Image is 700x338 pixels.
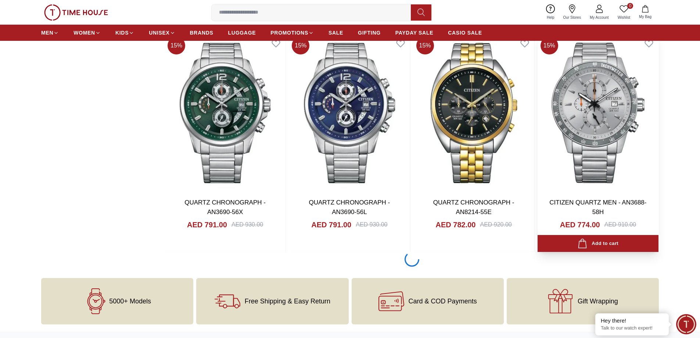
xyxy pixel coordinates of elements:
span: SALE [329,29,343,36]
span: 15 % [541,37,558,54]
div: AED 930.00 [356,220,387,229]
span: PAYDAY SALE [395,29,433,36]
a: LUGGAGE [228,26,256,39]
span: Gift Wrapping [578,298,618,305]
a: GIFTING [358,26,381,39]
span: Free Shipping & Easy Return [245,298,330,305]
img: QUARTZ CHRONOGRAPH - AN3690-56L [289,34,410,192]
span: Help [544,15,557,20]
div: Chat Widget [676,314,696,334]
span: WOMEN [73,29,95,36]
a: Our Stores [559,3,585,22]
button: My Bag [635,4,656,21]
a: CASIO SALE [448,26,482,39]
span: My Account [587,15,612,20]
span: UNISEX [149,29,169,36]
h4: AED 791.00 [187,220,227,230]
img: QUARTZ CHRONOGRAPH - AN8214-55E [413,34,534,192]
img: QUARTZ CHRONOGRAPH - AN3690-56X [165,34,286,192]
a: QUARTZ CHRONOGRAPH - AN8214-55E [433,199,514,216]
p: Talk to our watch expert! [601,325,663,331]
button: Add to cart [538,235,658,252]
span: CASIO SALE [448,29,482,36]
span: Card & COD Payments [409,298,477,305]
span: 0 [627,3,633,9]
a: BRANDS [190,26,213,39]
h4: AED 782.00 [436,220,476,230]
div: AED 920.00 [480,220,511,229]
a: SALE [329,26,343,39]
a: MEN [41,26,59,39]
div: AED 910.00 [604,220,636,229]
a: Help [542,3,559,22]
span: KIDS [115,29,129,36]
a: QUARTZ CHRONOGRAPH - AN3690-56X [184,199,266,216]
span: LUGGAGE [228,29,256,36]
div: Add to cart [578,239,618,249]
span: My Bag [636,14,654,19]
span: MEN [41,29,53,36]
h4: AED 774.00 [560,220,600,230]
a: CITIZEN QUARTZ MEN - AN3688-58H [549,199,646,216]
a: WOMEN [73,26,101,39]
span: Our Stores [560,15,584,20]
span: Wishlist [615,15,633,20]
a: UNISEX [149,26,175,39]
a: KIDS [115,26,134,39]
a: QUARTZ CHRONOGRAPH - AN3690-56L [309,199,390,216]
span: GIFTING [358,29,381,36]
div: Hey there! [601,317,663,324]
img: ... [44,4,108,21]
a: 0Wishlist [613,3,635,22]
span: 15 % [416,37,434,54]
h4: AED 791.00 [311,220,351,230]
a: PAYDAY SALE [395,26,433,39]
img: CITIZEN QUARTZ MEN - AN3688-58H [538,34,658,192]
div: AED 930.00 [231,220,263,229]
span: PROMOTIONS [270,29,308,36]
span: BRANDS [190,29,213,36]
span: 15 % [168,37,185,54]
a: PROMOTIONS [270,26,314,39]
span: 15 % [292,37,309,54]
span: 5000+ Models [109,298,151,305]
